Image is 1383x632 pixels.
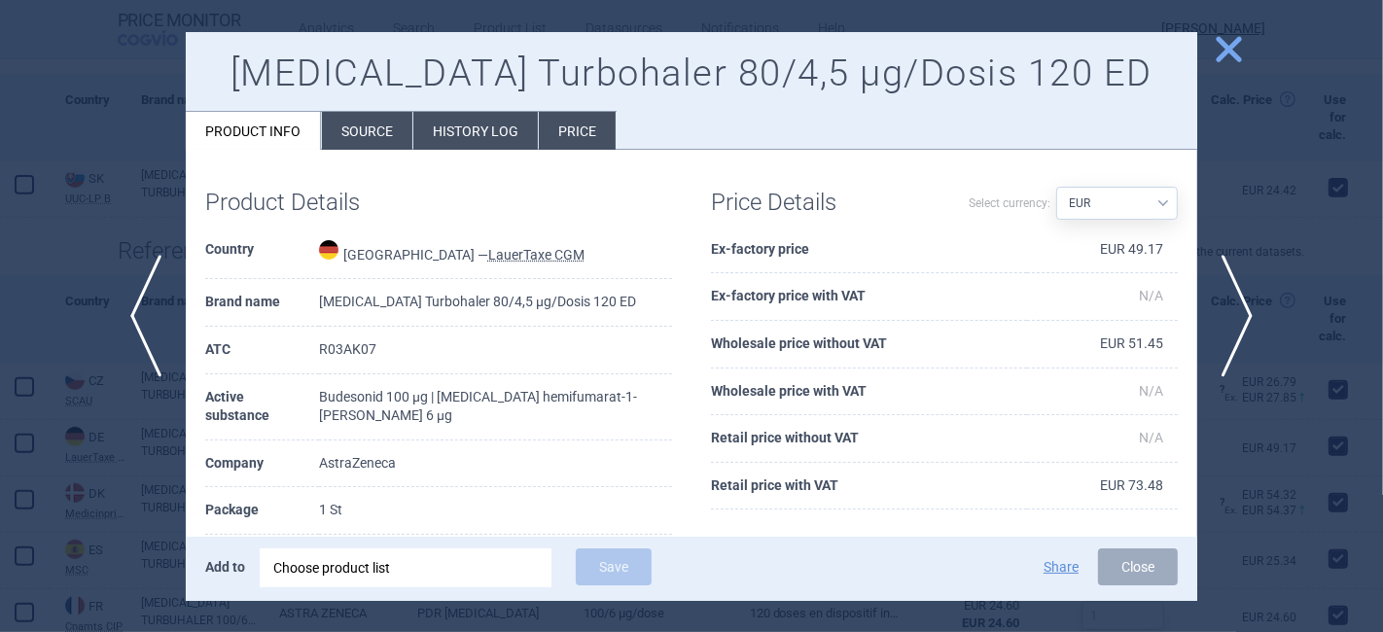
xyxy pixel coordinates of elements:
[319,535,672,582] td: Inhalationspulver
[273,548,538,587] div: Choose product list
[1139,288,1163,303] span: N/A
[539,112,616,150] li: Price
[576,548,652,585] button: Save
[711,227,1027,274] th: Ex-factory price
[711,273,1027,321] th: Ex-factory price with VAT
[205,189,439,217] h1: Product Details
[711,369,1027,416] th: Wholesale price with VAT
[322,112,412,150] li: Source
[969,187,1050,220] label: Select currency:
[1098,548,1178,585] button: Close
[186,112,321,150] li: Product info
[205,279,319,327] th: Brand name
[319,487,672,535] td: 1 St
[1027,227,1178,274] td: EUR 49.17
[711,321,1027,369] th: Wholesale price without VAT
[488,247,585,263] abbr: LauerTaxe CGM — Complex database for German drug information provided by commercial provider CGM ...
[205,374,319,440] th: Active substance
[205,487,319,535] th: Package
[1027,463,1178,510] td: EUR 73.48
[205,227,319,280] th: Country
[319,279,672,327] td: [MEDICAL_DATA] Turbohaler 80/4,5 µg/Dosis 120 ED
[1139,383,1163,399] span: N/A
[711,189,944,217] h1: Price Details
[205,52,1178,96] h1: [MEDICAL_DATA] Turbohaler 80/4,5 µg/Dosis 120 ED
[205,535,319,582] th: Dosage form
[1027,321,1178,369] td: EUR 51.45
[205,440,319,488] th: Company
[319,440,672,488] td: AstraZeneca
[205,548,245,585] p: Add to
[1139,430,1163,445] span: N/A
[413,112,538,150] li: History log
[319,240,338,260] img: Germany
[711,415,1027,463] th: Retail price without VAT
[319,327,672,374] td: R03AK07
[319,227,672,280] td: [GEOGRAPHIC_DATA] —
[319,374,672,440] td: Budesonid 100 µg | [MEDICAL_DATA] hemifumarat-1-[PERSON_NAME] 6 µg
[1044,560,1079,574] button: Share
[205,327,319,374] th: ATC
[711,463,1027,510] th: Retail price with VAT
[260,548,551,587] div: Choose product list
